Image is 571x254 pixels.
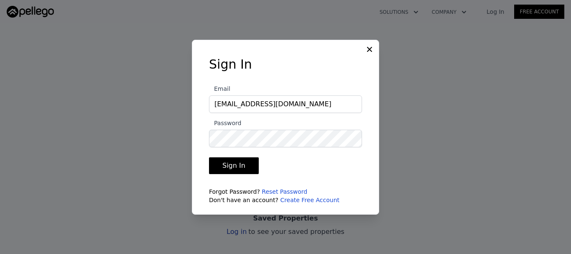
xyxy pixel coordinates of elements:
input: Password [209,130,362,147]
h3: Sign In [209,57,362,72]
button: Sign In [209,157,259,174]
div: Forgot Password? Don't have an account? [209,187,362,204]
a: Reset Password [262,188,307,195]
input: Email [209,95,362,113]
span: Password [209,120,241,126]
a: Create Free Account [280,197,339,203]
span: Email [209,85,230,92]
